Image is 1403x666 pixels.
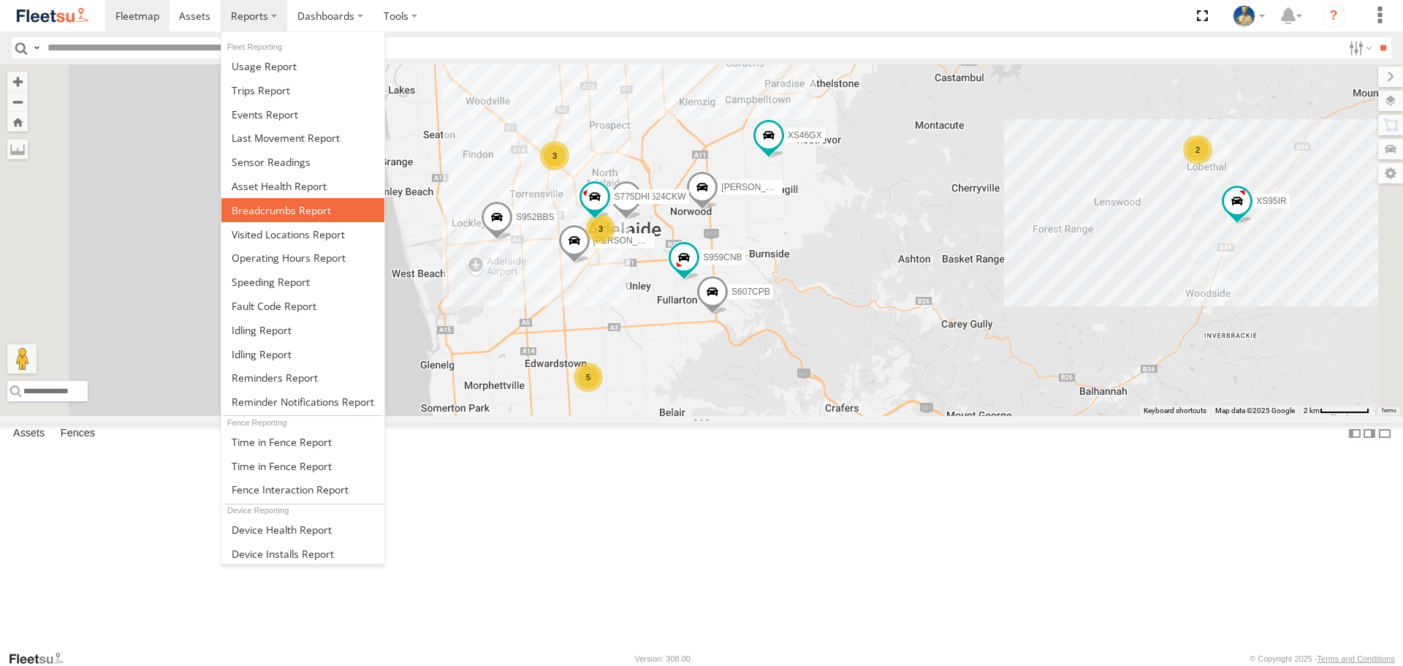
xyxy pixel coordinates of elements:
[221,222,384,246] a: Visited Locations Report
[731,287,770,297] span: S607CPB
[221,342,384,366] a: Idling Report
[221,542,384,566] a: Device Installs Report
[221,366,384,390] a: Reminders Report
[221,174,384,198] a: Asset Health Report
[7,112,28,132] button: Zoom Home
[8,651,75,666] a: Visit our Website
[516,212,554,222] span: S952BBS
[1343,37,1375,58] label: Search Filter Options
[221,102,384,126] a: Full Events Report
[1183,135,1212,164] div: 2
[221,54,384,78] a: Usage Report
[221,270,384,294] a: Fleet Speed Report
[1144,406,1206,416] button: Keyboard shortcuts
[221,478,384,502] a: Fence Interaction Report
[221,430,384,454] a: Time in Fences Report
[7,344,37,374] button: Drag Pegman onto the map to open Street View
[1378,163,1403,183] label: Map Settings
[31,37,42,58] label: Search Query
[221,126,384,150] a: Last Movement Report
[1362,423,1377,444] label: Dock Summary Table to the Right
[15,6,91,26] img: fleetsu-logo-horizontal.svg
[540,141,569,170] div: 3
[1256,197,1286,207] span: XS95IR
[574,363,603,392] div: 5
[1377,423,1392,444] label: Hide Summary Table
[1250,654,1395,663] div: © Copyright 2025 -
[788,130,822,140] span: XS46GX
[1228,5,1270,27] div: Matt Draper
[645,192,686,203] span: S524CKW
[221,318,384,342] a: Idling Report
[221,246,384,270] a: Asset Operating Hours Report
[1304,406,1320,415] span: 2 km
[7,91,28,112] button: Zoom out
[6,424,52,444] label: Assets
[221,198,384,222] a: Breadcrumbs Report
[721,182,794,192] span: [PERSON_NAME]
[635,654,691,663] div: Version: 308.00
[1347,423,1362,444] label: Dock Summary Table to the Left
[221,78,384,102] a: Trips Report
[1215,406,1295,415] span: Map data ©2025 Google
[593,236,666,246] span: [PERSON_NAME]
[7,139,28,159] label: Measure
[7,72,28,91] button: Zoom in
[221,454,384,478] a: Time in Fences Report
[53,424,102,444] label: Fences
[1381,407,1396,413] a: Terms (opens in new tab)
[703,253,742,263] span: S959CNB
[221,390,384,414] a: Service Reminder Notifications Report
[1299,406,1374,416] button: Map scale: 2 km per 64 pixels
[221,294,384,318] a: Fault Code Report
[1322,4,1345,28] i: ?
[1318,654,1395,663] a: Terms and Conditions
[586,214,615,243] div: 3
[221,150,384,174] a: Sensor Readings
[221,518,384,542] a: Device Health Report
[614,192,650,203] span: S775DHI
